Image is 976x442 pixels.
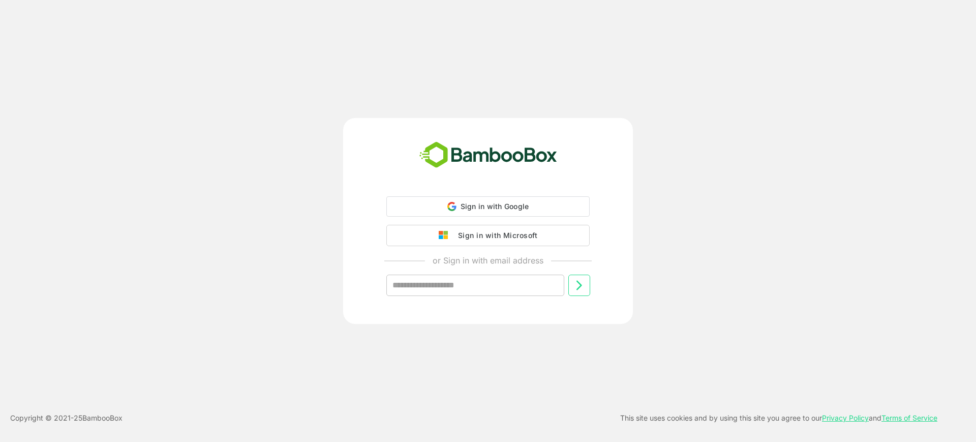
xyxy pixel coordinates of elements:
a: Terms of Service [881,414,937,422]
div: Sign in with Microsoft [453,229,537,242]
img: google [439,231,453,240]
img: bamboobox [414,138,563,172]
div: Sign in with Google [386,196,590,217]
p: Copyright © 2021- 25 BambooBox [10,412,123,424]
p: or Sign in with email address [433,254,543,267]
span: Sign in with Google [461,202,529,211]
a: Privacy Policy [822,414,869,422]
button: Sign in with Microsoft [386,225,590,246]
p: This site uses cookies and by using this site you agree to our and [620,412,937,424]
